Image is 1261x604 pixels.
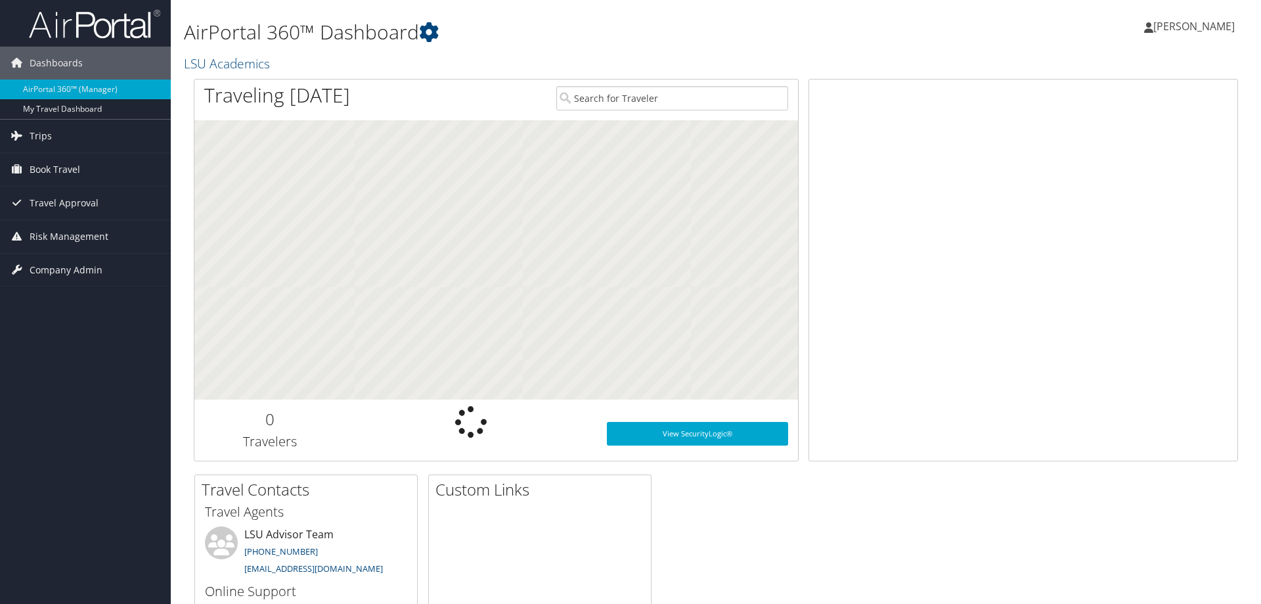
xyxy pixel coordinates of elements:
[198,526,414,580] li: LSU Advisor Team
[1144,7,1248,46] a: [PERSON_NAME]
[244,563,383,574] a: [EMAIL_ADDRESS][DOMAIN_NAME]
[184,18,893,46] h1: AirPortal 360™ Dashboard
[202,478,417,501] h2: Travel Contacts
[30,120,52,152] span: Trips
[607,422,788,446] a: View SecurityLogic®
[204,432,336,451] h3: Travelers
[30,153,80,186] span: Book Travel
[1153,19,1235,34] span: [PERSON_NAME]
[184,55,273,72] a: LSU Academics
[30,47,83,80] span: Dashboards
[30,187,99,220] span: Travel Approval
[204,81,350,109] h1: Traveling [DATE]
[435,478,651,501] h2: Custom Links
[204,408,336,430] h2: 0
[244,546,318,557] a: [PHONE_NUMBER]
[205,582,407,601] h3: Online Support
[30,220,108,253] span: Risk Management
[556,86,788,110] input: Search for Traveler
[205,503,407,521] h3: Travel Agents
[29,9,160,39] img: airportal-logo.png
[30,254,102,287] span: Company Admin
